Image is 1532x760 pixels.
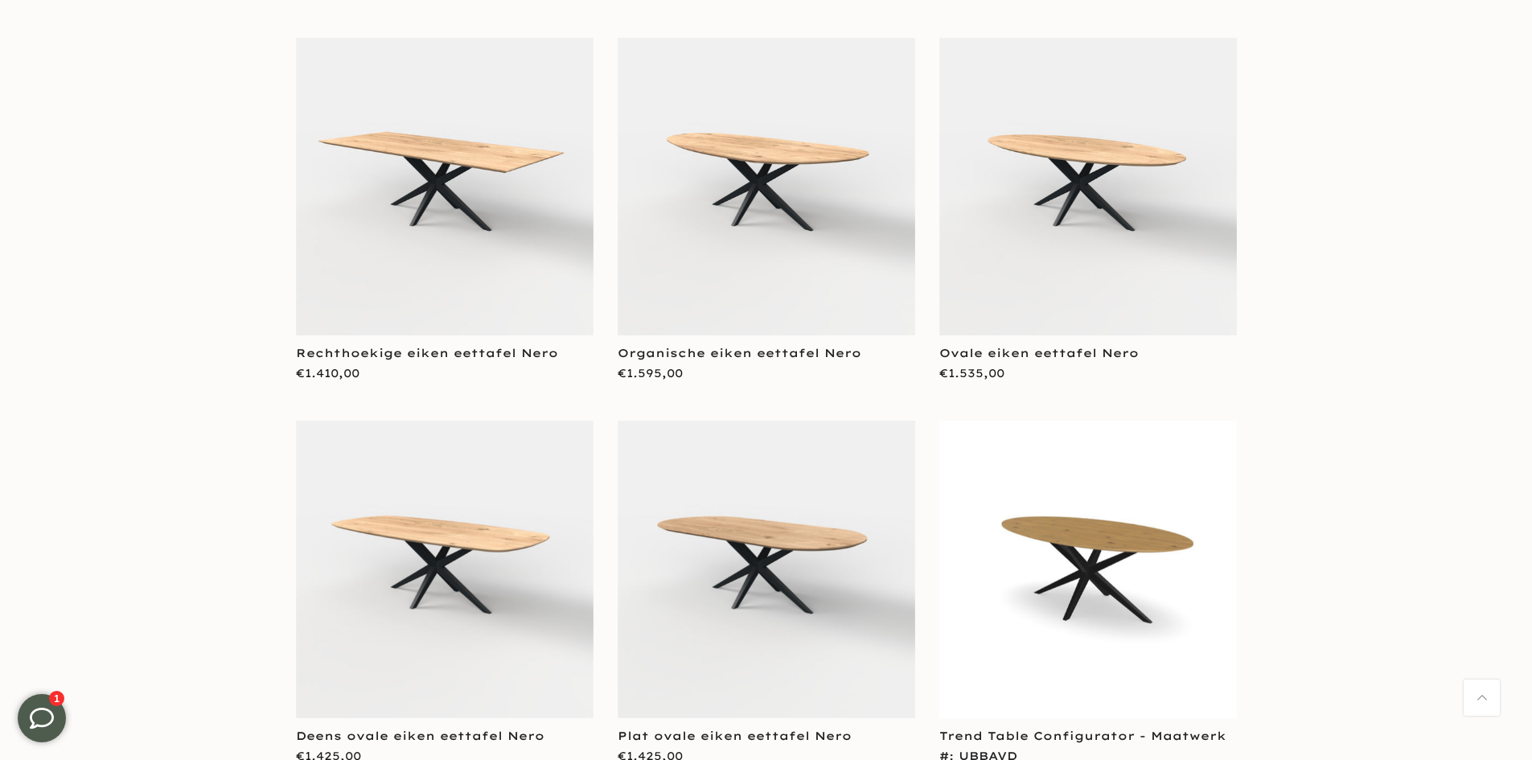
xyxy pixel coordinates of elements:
span: €1.595,00 [618,366,683,380]
span: €1.535,00 [939,366,1004,380]
a: Organische eiken eettafel Nero [618,346,861,360]
a: Rechthoekige eiken eettafel Nero [296,346,558,360]
a: Ovale eiken eettafel Nero [939,346,1139,360]
span: €1.410,00 [296,366,359,380]
iframe: toggle-frame [2,678,82,758]
a: Deens ovale eiken eettafel Nero [296,729,544,743]
a: Terug naar boven [1464,680,1500,716]
a: Plat ovale eiken eettafel Nero [618,729,852,743]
